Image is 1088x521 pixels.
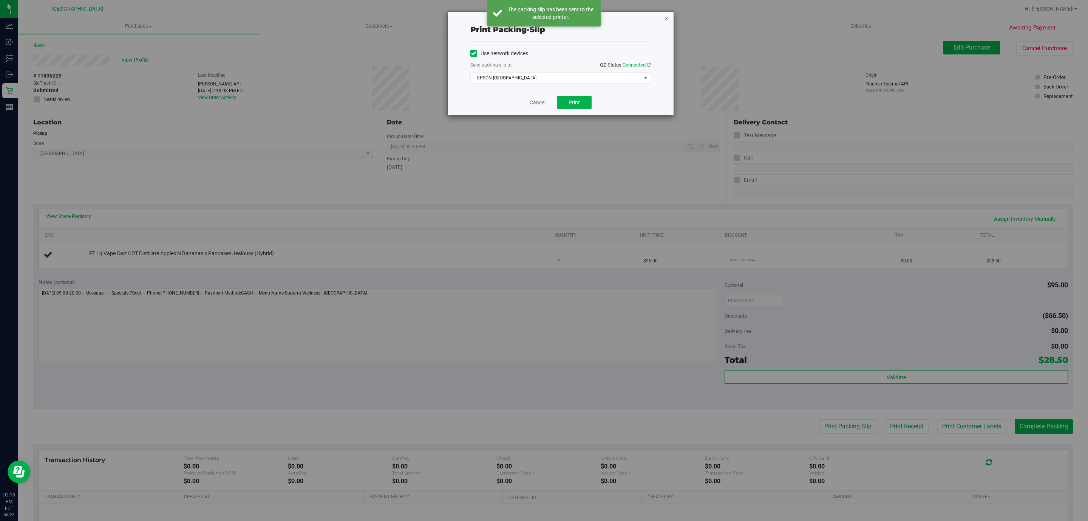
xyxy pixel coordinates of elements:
a: Cancel [530,99,546,107]
iframe: Resource center [8,461,30,483]
label: Send packing-slip to: [470,62,513,68]
button: Print [557,96,592,109]
span: Print packing-slip [470,25,545,34]
span: select [641,73,650,83]
label: Use network devices [470,50,528,57]
span: QZ Status: [600,62,651,68]
span: Print [569,99,580,105]
span: Connected [623,62,646,68]
span: EPSON-[GEOGRAPHIC_DATA] [471,73,641,83]
div: The packing slip has been sent to the selected printer. [506,6,595,21]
